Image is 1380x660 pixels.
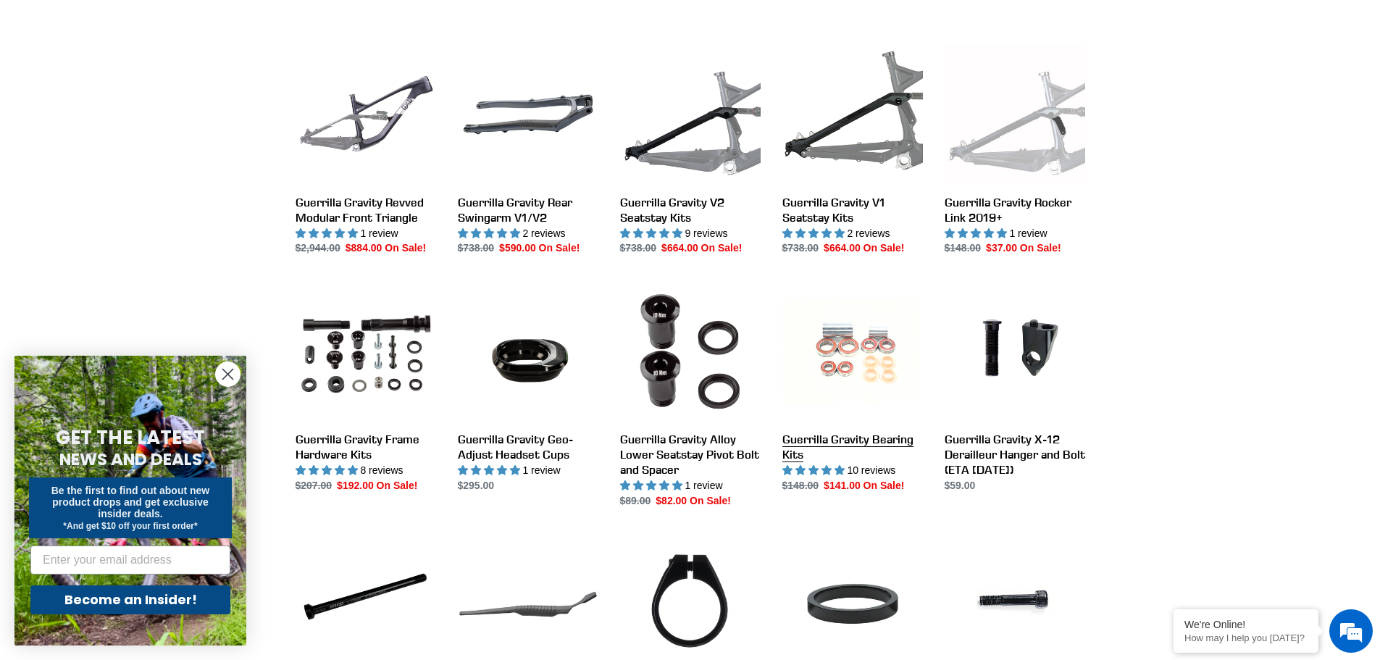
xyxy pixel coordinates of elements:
[84,183,200,329] span: We're online!
[238,7,272,42] div: Minimize live chat window
[59,448,202,471] span: NEWS AND DEALS
[97,81,265,100] div: Chat with us now
[63,521,197,531] span: *And get $10 off your first order*
[30,546,230,575] input: Enter your email address
[215,362,241,387] button: Close dialog
[1184,632,1308,643] p: How may I help you today?
[56,425,205,451] span: GET THE LATEST
[51,485,210,519] span: Be the first to find out about new product drops and get exclusive insider deals.
[30,585,230,614] button: Become an Insider!
[7,396,276,446] textarea: Type your message and hit 'Enter'
[1184,619,1308,630] div: We're Online!
[46,72,83,109] img: d_696896380_company_1647369064580_696896380
[16,80,38,101] div: Navigation go back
